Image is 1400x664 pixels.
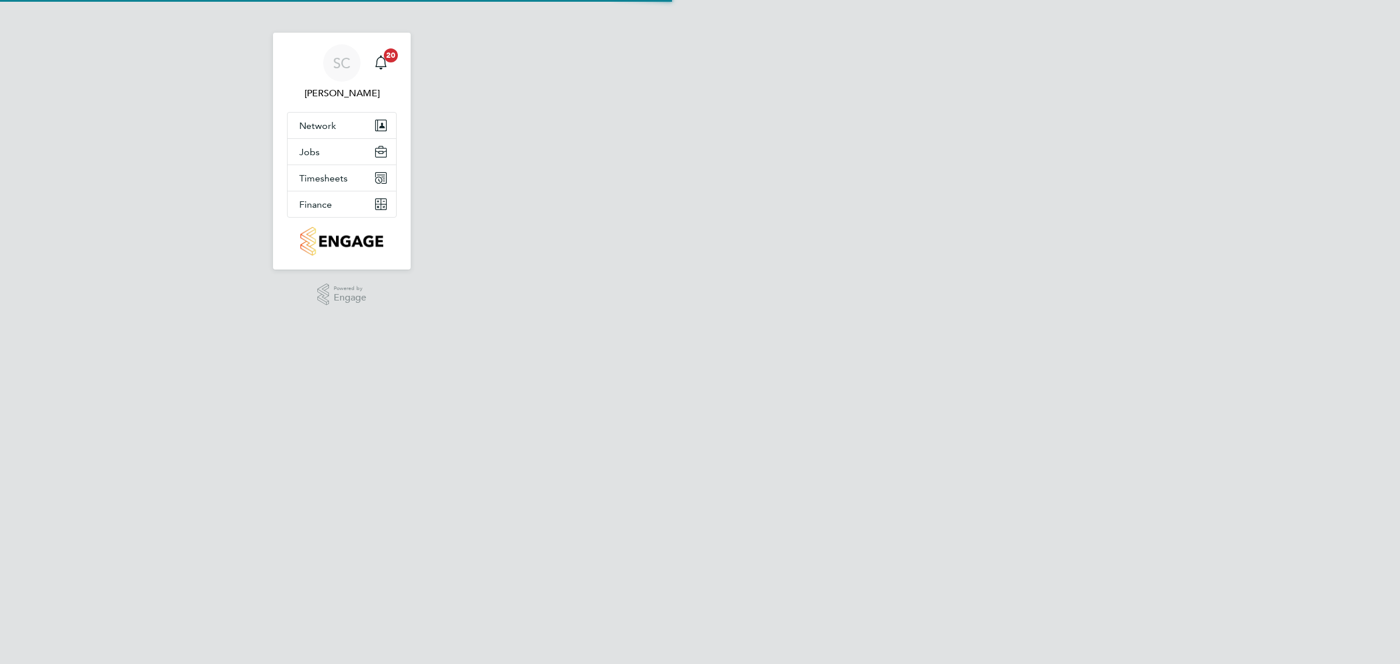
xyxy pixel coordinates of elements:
button: Jobs [288,139,396,165]
span: Powered by [334,284,366,293]
span: Finance [299,199,332,210]
span: 20 [384,48,398,62]
a: Powered byEngage [317,284,367,306]
img: countryside-properties-logo-retina.png [300,227,383,256]
span: Network [299,120,336,131]
span: Sam Carter [287,86,397,100]
button: Finance [288,191,396,217]
nav: Main navigation [273,33,411,270]
span: Engage [334,293,366,303]
button: Timesheets [288,165,396,191]
button: Network [288,113,396,138]
a: 20 [369,44,393,82]
span: Timesheets [299,173,348,184]
a: Go to home page [287,227,397,256]
a: SC[PERSON_NAME] [287,44,397,100]
span: Jobs [299,146,320,158]
span: SC [333,55,351,71]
